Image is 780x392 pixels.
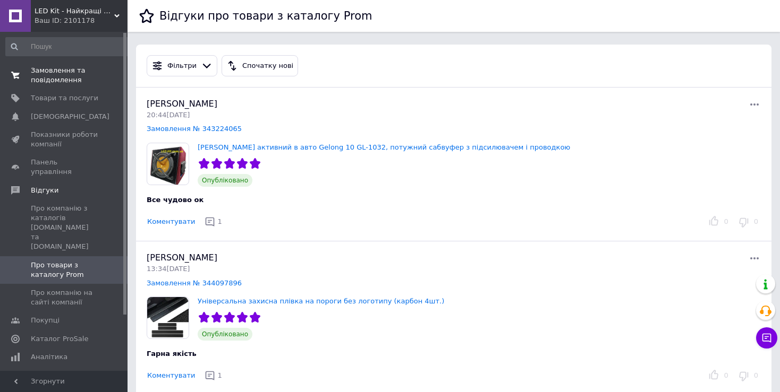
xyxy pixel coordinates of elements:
[198,174,252,187] span: Опубліковано
[31,186,58,195] span: Відгуки
[31,288,98,307] span: Про компанію на сайті компанії
[756,327,777,349] button: Чат з покупцем
[31,370,98,389] span: Управління сайтом
[202,368,226,384] button: 1
[31,260,98,280] span: Про товари з каталогу Prom
[198,328,252,341] span: Опубліковано
[147,297,189,338] img: Універсальна захисна плівка на пороги без логотипу (карбон 4шт.)
[217,371,222,379] span: 1
[31,334,88,344] span: Каталог ProSale
[147,216,196,228] button: Коментувати
[240,60,295,72] div: Спочатку нові
[31,112,109,121] span: [DEMOGRAPHIC_DATA]
[147,350,197,358] span: Гарна якість
[222,55,298,76] button: Спочатку нові
[165,60,199,72] div: Фільтри
[198,143,570,151] a: [PERSON_NAME] активний в авто Gelong 10 GL-1032, потужний сабвуфер з підсилювачем і проводкою
[147,111,190,119] span: 20:44[DATE]
[31,316,60,325] span: Покупці
[147,252,217,263] span: [PERSON_NAME]
[5,37,131,56] input: Пошук
[31,93,98,103] span: Товари та послуги
[31,158,98,177] span: Панель управління
[147,55,217,76] button: Фільтри
[159,10,372,22] h1: Відгуки про товари з каталогу Prom
[147,125,242,133] a: Замовлення № 343224065
[31,66,98,85] span: Замовлення та повідомлення
[35,6,114,16] span: LED Kit - Найкращі рішення для Вашого авто!
[147,196,204,204] span: Все чудово ок
[147,143,189,185] img: Сабвуфер активний в авто Gelong 10 GL-1032, потужний сабвуфер з підсилювачем і проводкою
[147,370,196,381] button: Коментувати
[147,279,242,287] a: Замовлення № 344097896
[35,16,128,25] div: Ваш ID: 2101178
[198,297,444,305] a: Універсальна захисна плівка на пороги без логотипу (карбон 4шт.)
[31,204,98,252] span: Про компанію з каталогів [DOMAIN_NAME] та [DOMAIN_NAME]
[202,214,226,230] button: 1
[31,352,67,362] span: Аналітика
[147,265,190,273] span: 13:34[DATE]
[31,130,98,149] span: Показники роботи компанії
[217,217,222,225] span: 1
[147,99,217,109] span: [PERSON_NAME]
